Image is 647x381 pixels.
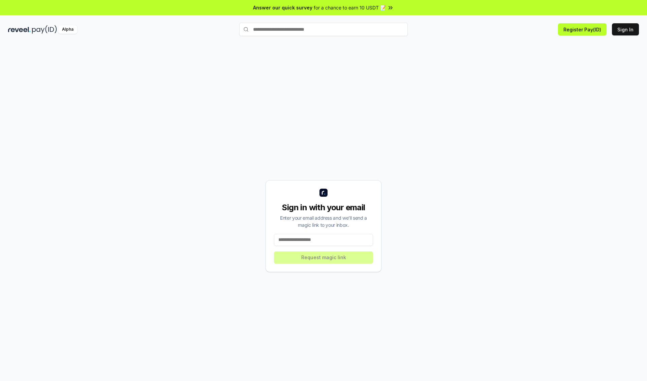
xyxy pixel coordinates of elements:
button: Sign In [612,23,639,35]
span: for a chance to earn 10 USDT 📝 [314,4,386,11]
span: Answer our quick survey [253,4,312,11]
img: logo_small [319,189,328,197]
div: Alpha [58,25,77,34]
button: Register Pay(ID) [558,23,607,35]
div: Sign in with your email [274,202,373,213]
div: Enter your email address and we’ll send a magic link to your inbox. [274,214,373,228]
img: reveel_dark [8,25,31,34]
img: pay_id [32,25,57,34]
